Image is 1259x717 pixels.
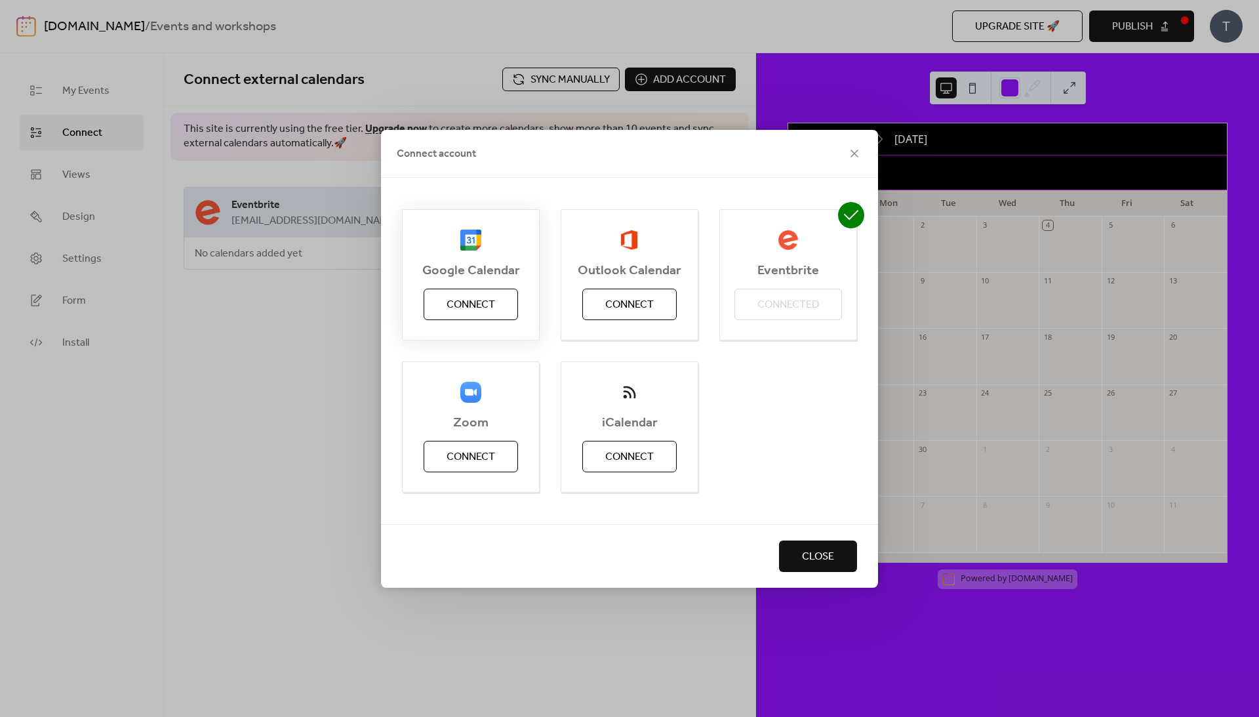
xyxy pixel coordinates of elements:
span: Connect [447,449,495,465]
button: Connect [424,441,518,472]
span: Google Calendar [403,263,539,279]
img: zoom [460,382,481,403]
img: eventbrite [778,230,799,251]
button: Connect [582,289,677,320]
span: Eventbrite [720,263,856,279]
img: ical [619,382,640,403]
button: Connect [582,441,677,472]
span: Connect [447,297,495,313]
button: Connect [424,289,518,320]
img: outlook [620,230,638,251]
img: google [460,230,481,251]
span: Outlook Calendar [561,263,698,279]
span: Close [802,549,834,565]
span: iCalendar [561,415,698,431]
button: Close [779,541,857,572]
span: Connect account [397,146,476,162]
span: Zoom [403,415,539,431]
span: Connect [605,449,654,465]
span: Connect [605,297,654,313]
